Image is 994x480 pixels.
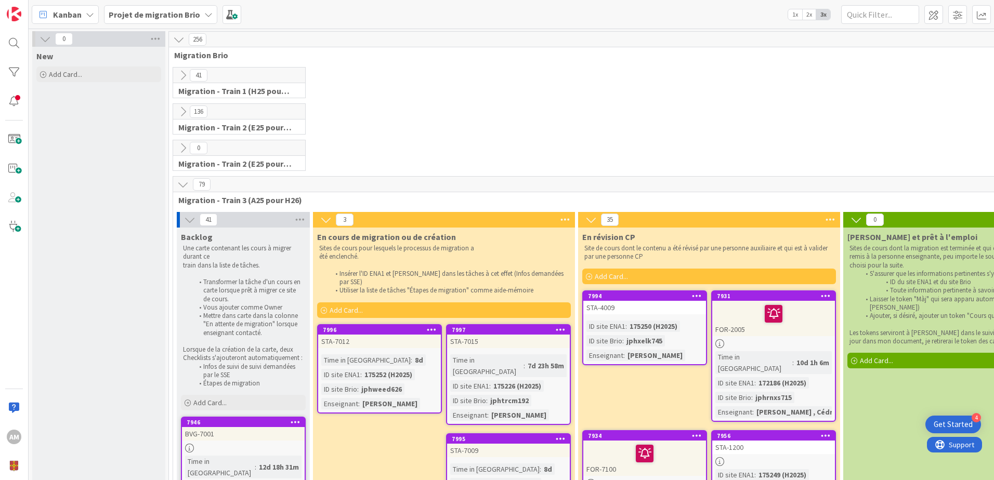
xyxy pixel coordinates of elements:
[717,292,835,300] div: 7931
[193,178,211,191] span: 79
[524,360,525,371] span: :
[934,419,973,430] div: Get Started
[712,441,835,454] div: STA-1200
[447,325,570,348] div: 7997STA-7015
[925,416,981,433] div: Open Get Started checklist, remaining modules: 4
[586,350,623,361] div: Enseignant
[318,335,441,348] div: STA-7012
[190,69,207,82] span: 41
[360,369,362,380] span: :
[625,350,685,361] div: [PERSON_NAME]
[200,214,217,226] span: 41
[489,380,491,392] span: :
[447,335,570,348] div: STA-7015
[816,9,830,20] span: 3x
[712,301,835,336] div: FOR-2005
[411,354,412,366] span: :
[182,418,305,427] div: 7946
[715,392,751,403] div: ID site Brio
[53,8,82,21] span: Kanban
[336,214,354,226] span: 3
[583,441,706,476] div: FOR-7100
[323,326,441,334] div: 7996
[447,434,570,444] div: 7995
[847,232,977,242] span: Livré et prêt à l'emploi
[447,434,570,457] div: 7995STA-7009
[178,86,292,96] span: Migration - Train 1 (H25 pour E25)
[319,244,569,252] p: Sites de cours pour lesquels le processus de migration a
[321,383,357,395] div: ID site Brio
[450,380,489,392] div: ID site ENA1
[754,377,756,389] span: :
[624,335,665,346] div: jphxelk745
[627,321,680,332] div: 175250 (H2025)
[715,377,754,389] div: ID site ENA1
[756,377,809,389] div: 172186 (H2025)
[715,351,792,374] div: Time in [GEOGRAPHIC_DATA]
[450,395,486,406] div: ID site Brio
[752,406,754,418] span: :
[446,324,571,425] a: 7997STA-7015Time in [GEOGRAPHIC_DATA]:7d 23h 58mID site ENA1:175226 (H2025)ID site Brio:jphtrcm19...
[788,9,802,20] span: 1x
[49,70,82,79] span: Add Card...
[586,321,625,332] div: ID site ENA1
[321,398,358,409] div: Enseignant
[193,312,304,337] li: Mettre dans carte dans la colonne "En attente de migration" lorsque enseignant contacté.
[525,360,567,371] div: 7d 23h 58m
[187,419,305,426] div: 7946
[866,214,884,226] span: 0
[625,321,627,332] span: :
[583,301,706,314] div: STA-4009
[330,270,569,287] li: Insérer l'ID ENA1 et [PERSON_NAME] dans les tâches à cet effet (Infos demandées par SSE)
[601,214,619,226] span: 35
[55,33,73,45] span: 0
[541,463,555,475] div: 8d
[190,105,207,118] span: 136
[712,431,835,454] div: 7956STA-1200
[319,252,569,261] p: été enclenché.
[181,232,213,242] span: Backlog
[623,350,625,361] span: :
[330,305,363,315] span: Add Card...
[794,357,832,368] div: 10d 1h 6m
[792,357,794,368] span: :
[193,278,304,303] li: Transformer la tâche d'un cours en carte lorsque prêt à migrer ce site de cours.
[193,398,227,407] span: Add Card...
[182,418,305,441] div: 7946BVG-7001
[712,431,835,441] div: 7956
[412,354,426,366] div: 8d
[583,431,706,441] div: 7934
[802,9,816,20] span: 2x
[318,325,441,348] div: 7996STA-7012
[321,354,411,366] div: Time in [GEOGRAPHIC_DATA]
[183,261,304,270] p: train dans la liste de tâches.
[182,427,305,441] div: BVG-7001
[452,326,570,334] div: 7997
[452,435,570,443] div: 7995
[330,286,569,295] li: Utiliser la liste de tâches "Étapes de migration" comme aide-mémoire
[357,383,359,395] span: :
[183,244,304,261] p: Une carte contenant les cours à migrer durant ce
[595,272,628,281] span: Add Card...
[582,232,635,242] span: En révision CP
[584,244,834,261] p: Site de cours dont le contenu a été révisé par une personne auxiliaire et qui est à valider par u...
[36,51,53,61] span: New
[358,398,360,409] span: :
[582,290,707,365] a: 7994STA-4009ID site ENA1:175250 (H2025)ID site Brio:jphxelk745Enseignant:[PERSON_NAME]
[256,461,302,473] div: 12d 18h 31m
[489,409,549,421] div: [PERSON_NAME]
[321,369,360,380] div: ID site ENA1
[178,122,292,132] span: Migration - Train 2 (E25 pour A25)
[7,7,21,21] img: Visit kanbanzone.com
[447,444,570,457] div: STA-7009
[317,232,456,242] span: En cours de migration ou de création
[255,461,256,473] span: :
[360,398,420,409] div: [PERSON_NAME]
[583,291,706,301] div: 7994
[317,324,442,414] a: 7996STA-7012Time in [GEOGRAPHIC_DATA]:8dID site ENA1:175252 (H2025)ID site Brio:jphweed626Enseign...
[189,33,206,46] span: 256
[450,409,487,421] div: Enseignant
[178,158,292,169] span: Migration - Train 2 (E25 pour A25)
[488,395,531,406] div: jphtrcm192
[586,335,622,346] div: ID site Brio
